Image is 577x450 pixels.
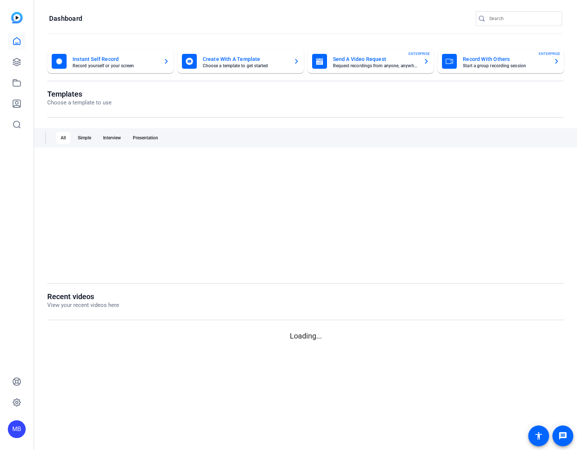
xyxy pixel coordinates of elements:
[49,14,82,23] h1: Dashboard
[47,330,564,341] p: Loading...
[308,49,434,73] button: Send A Video RequestRequest recordings from anyone, anywhereENTERPRISE
[333,55,418,64] mat-card-title: Send A Video Request
[534,431,543,440] mat-icon: accessibility
[333,64,418,68] mat-card-subtitle: Request recordings from anyone, anywhere
[47,49,174,73] button: Instant Self RecordRecord yourself or your screen
[73,132,96,144] div: Simple
[489,14,556,23] input: Search
[203,64,288,68] mat-card-subtitle: Choose a template to get started
[463,55,548,64] mat-card-title: Record With Others
[558,431,567,440] mat-icon: message
[463,64,548,68] mat-card-subtitle: Start a group recording session
[47,301,119,310] p: View your recent videos here
[11,12,23,23] img: blue-gradient.svg
[437,49,564,73] button: Record With OthersStart a group recording sessionENTERPRISE
[8,420,26,438] div: MB
[539,51,560,56] span: ENTERPRISE
[408,51,430,56] span: ENTERPRISE
[99,132,125,144] div: Interview
[47,90,112,98] h1: Templates
[47,292,119,301] h1: Recent videos
[56,132,70,144] div: All
[177,49,304,73] button: Create With A TemplateChoose a template to get started
[47,98,112,107] p: Choose a template to use
[128,132,163,144] div: Presentation
[73,55,157,64] mat-card-title: Instant Self Record
[73,64,157,68] mat-card-subtitle: Record yourself or your screen
[203,55,288,64] mat-card-title: Create With A Template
